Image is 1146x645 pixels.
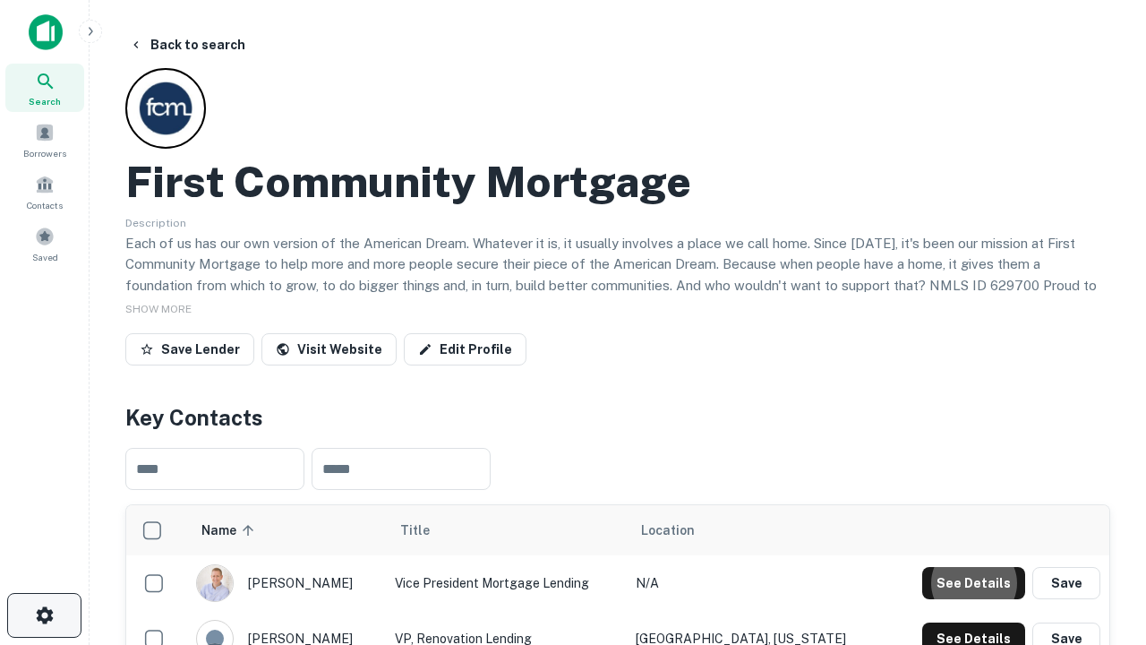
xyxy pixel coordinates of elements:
[386,505,627,555] th: Title
[404,333,526,365] a: Edit Profile
[125,217,186,229] span: Description
[125,303,192,315] span: SHOW MORE
[1056,502,1146,588] iframe: Chat Widget
[386,555,627,611] td: Vice President Mortgage Lending
[27,198,63,212] span: Contacts
[29,14,63,50] img: capitalize-icon.png
[32,250,58,264] span: Saved
[125,333,254,365] button: Save Lender
[187,505,386,555] th: Name
[627,505,886,555] th: Location
[5,219,84,268] a: Saved
[5,168,84,216] a: Contacts
[201,520,260,541] span: Name
[400,520,453,541] span: Title
[1032,567,1100,599] button: Save
[125,156,691,208] h2: First Community Mortgage
[197,565,233,601] img: 1520878720083
[122,29,252,61] button: Back to search
[922,567,1025,599] button: See Details
[29,94,61,108] span: Search
[125,233,1110,317] p: Each of us has our own version of the American Dream. Whatever it is, it usually involves a place...
[261,333,397,365] a: Visit Website
[196,564,377,602] div: [PERSON_NAME]
[125,401,1110,434] h4: Key Contacts
[641,520,695,541] span: Location
[5,116,84,164] a: Borrowers
[23,146,66,160] span: Borrowers
[5,64,84,112] a: Search
[627,555,886,611] td: N/A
